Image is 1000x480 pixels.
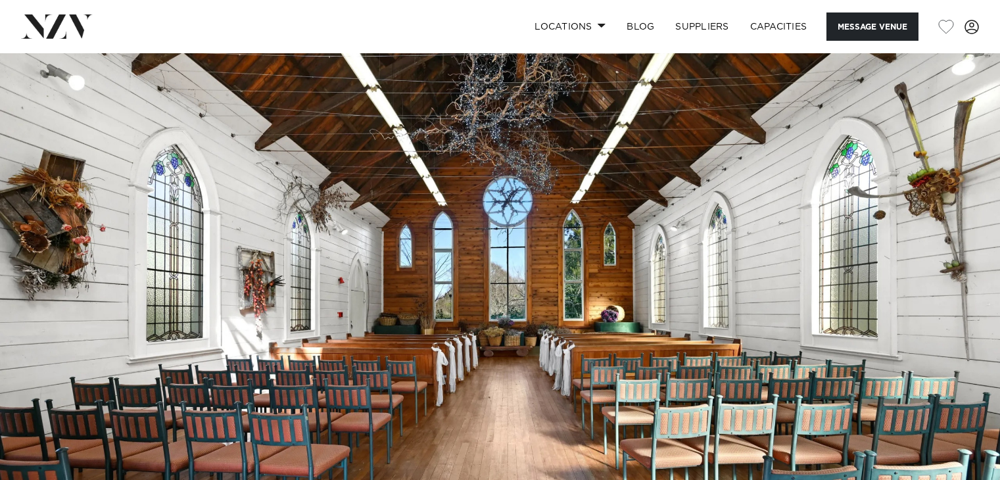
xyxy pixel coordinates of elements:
[616,12,665,41] a: BLOG
[524,12,616,41] a: Locations
[826,12,918,41] button: Message Venue
[740,12,818,41] a: Capacities
[665,12,739,41] a: SUPPLIERS
[21,14,93,38] img: nzv-logo.png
